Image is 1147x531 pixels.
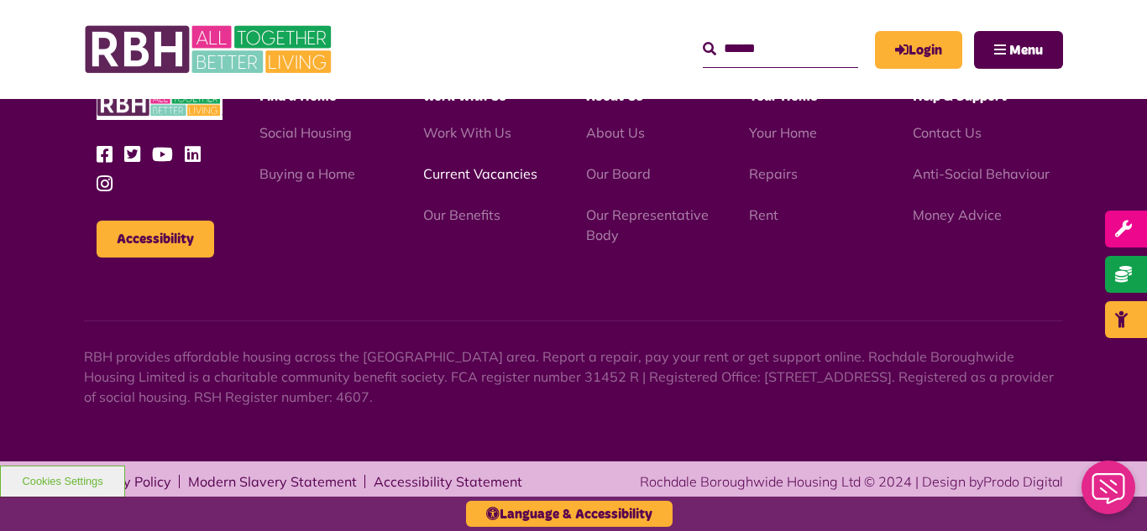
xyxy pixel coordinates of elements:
a: Contact Us [913,124,982,141]
span: Help & Support [913,90,1007,103]
a: Work With Us [423,124,511,141]
span: Menu [1009,44,1043,57]
span: Your Home [749,90,817,103]
iframe: Netcall Web Assistant for live chat [1071,456,1147,531]
span: About Us [586,90,643,103]
a: MyRBH [875,31,962,69]
div: Rochdale Boroughwide Housing Ltd © 2024 | Design by [640,471,1063,492]
img: RBH [84,17,336,82]
button: Accessibility [97,221,214,258]
a: Our Board [586,165,651,182]
a: About Us [586,124,645,141]
button: Navigation [974,31,1063,69]
span: Work With Us [423,90,506,103]
a: Our Representative Body [586,206,709,243]
a: Money Advice [913,206,1002,223]
input: Search [703,31,858,67]
a: Prodo Digital - open in a new tab [983,473,1063,490]
a: Repairs [749,165,798,182]
a: Rent [749,206,778,223]
a: Accessibility Statement [374,475,522,488]
a: Your Home [749,124,817,141]
button: Language & Accessibility [466,501,673,527]
a: Current Vacancies [423,165,537,182]
a: Modern Slavery Statement - open in a new tab [188,475,357,488]
a: Anti-Social Behaviour [913,165,1050,182]
img: RBH [97,88,223,121]
span: Find a Home [259,90,336,103]
a: Buying a Home [259,165,355,182]
p: RBH provides affordable housing across the [GEOGRAPHIC_DATA] area. Report a repair, pay your rent... [84,346,1063,407]
a: Social Housing - open in a new tab [259,124,352,141]
a: Privacy Policy [84,475,171,488]
a: Our Benefits [423,206,500,223]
